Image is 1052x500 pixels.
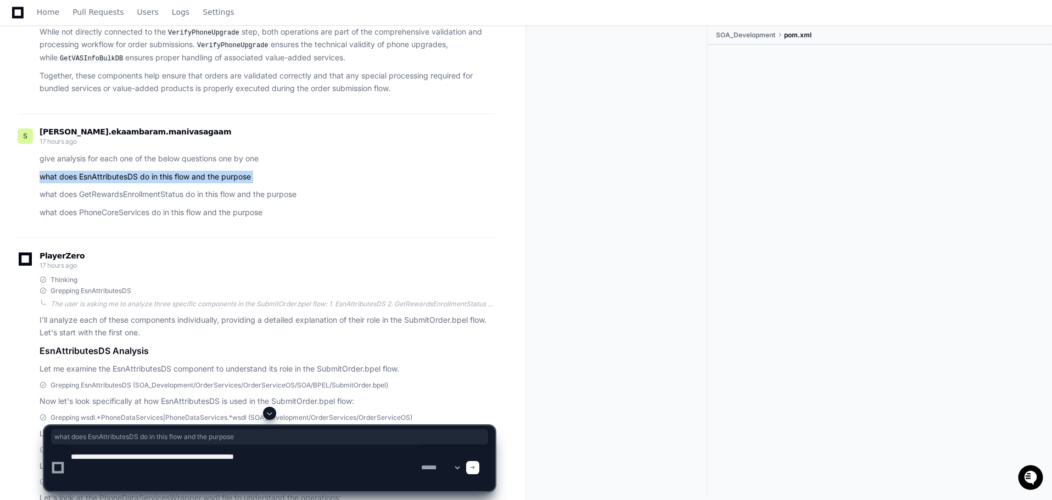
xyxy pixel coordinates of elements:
p: what does PhoneCoreServices do in this flow and the purpose [40,206,495,219]
p: While not directly connected to the step, both operations are part of the comprehensive validatio... [40,26,495,65]
div: We're offline, we'll be back soon [37,93,143,102]
span: 17 hours ago [40,137,76,145]
button: See all [170,117,200,131]
span: Logs [172,9,189,15]
span: [DATE] [97,147,120,156]
span: PlayerZero [40,252,85,259]
p: Together, these components help ensure that orders are validated correctly and that any special p... [40,70,495,95]
code: VerifyPhoneUpgrade [166,28,242,38]
span: Grepping EsnAttributesDS [51,286,131,295]
p: Let me examine the EsnAttributesDS component to understand its role in the SubmitOrder.bpel flow. [40,363,495,375]
a: Powered byPylon [77,171,133,180]
div: The user is asking me to analyze three specific components in the SubmitOrder.bpel flow: 1. EsnAt... [51,300,495,308]
p: what does GetRewardsEnrollmentStatus do in this flow and the purpose [40,188,495,201]
span: Thinking [51,276,77,284]
span: Users [137,9,159,15]
code: VerifyPhoneUpgrade [195,41,271,50]
span: Grepping EsnAttributesDS (SOA_Development/OrderServices/OrderServiceOS/SOA/BPEL/SubmitOrder.bpel) [51,381,388,390]
span: pom.xml [784,31,812,40]
h1: S [23,132,27,141]
h1: EsnAttributesDS Analysis [40,344,495,357]
span: Settings [203,9,234,15]
span: Pylon [109,172,133,180]
p: Now let's look specifically at how EsnAttributesDS is used in the SubmitOrder.bpel flow: [40,395,495,408]
div: Welcome [11,44,200,61]
span: Home [37,9,59,15]
span: what does EsnAttributesDS do in this flow and the purpose [54,432,485,441]
span: 17 hours ago [40,261,76,269]
span: • [91,147,95,156]
span: [PERSON_NAME].ekaambaram.manivasagaam [40,127,231,136]
img: 1736555170064-99ba0984-63c1-480f-8ee9-699278ef63ed [11,82,31,102]
span: [PERSON_NAME] [34,147,89,156]
p: I'll analyze each of these components individually, providing a detailed explanation of their rol... [40,314,495,339]
button: Start new chat [187,85,200,98]
img: Sivanandan EM [11,137,29,154]
div: Past conversations [11,120,74,128]
code: GetVASInfoBulkDB [58,54,125,64]
div: Start new chat [37,82,180,93]
p: give analysis for each one of the below questions one by one [40,153,495,165]
img: PlayerZero [11,11,33,33]
span: Pull Requests [72,9,124,15]
iframe: Open customer support [1017,464,1047,493]
span: SOA_Development [716,31,775,40]
p: what does EsnAttributesDS do in this flow and the purpose [40,171,495,183]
